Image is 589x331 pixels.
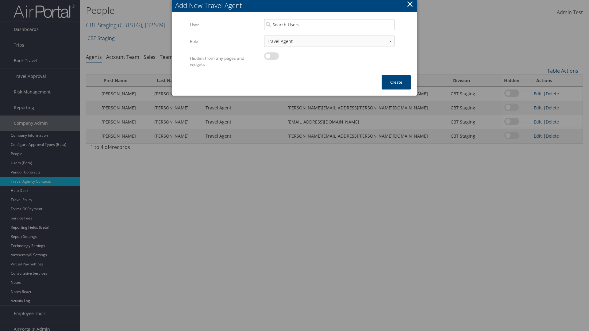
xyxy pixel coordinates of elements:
a: Page Length [502,117,583,127]
input: Search Users [264,19,395,30]
div: Add New Travel Agent [175,1,417,10]
label: User [190,19,260,31]
label: Role [190,36,260,47]
a: Add New Contact [502,86,583,96]
a: Column Visibility [502,106,583,117]
label: Hidden from any pages and widgets [190,52,260,70]
a: Add Agent Team [502,75,583,86]
button: Create [382,75,411,89]
a: Download Report [502,96,583,106]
